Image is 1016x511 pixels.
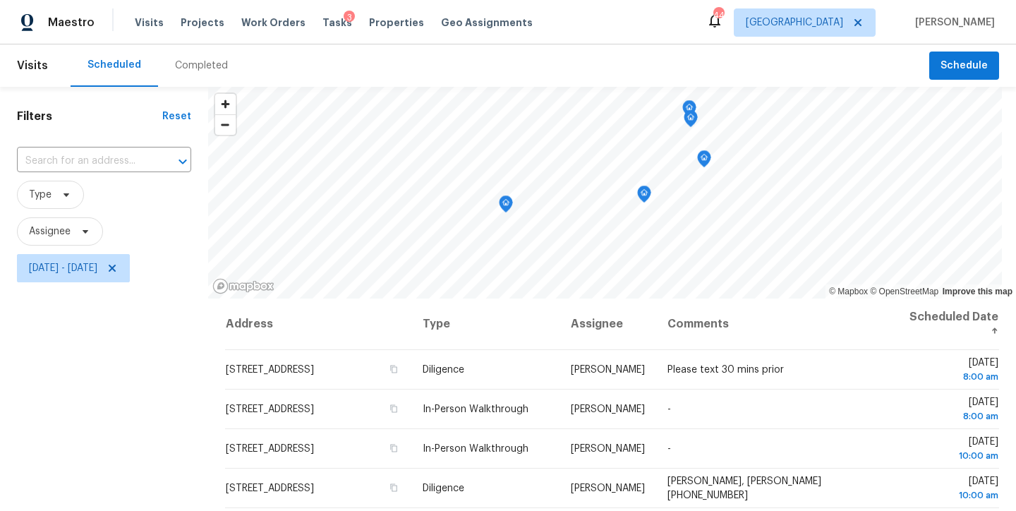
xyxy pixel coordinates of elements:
button: Open [173,152,193,172]
span: [DATE] [900,476,998,503]
span: [GEOGRAPHIC_DATA] [746,16,843,30]
span: Properties [369,16,424,30]
a: Mapbox [829,287,868,296]
span: [PERSON_NAME] [571,404,645,414]
span: Maestro [48,16,95,30]
span: Projects [181,16,224,30]
th: Comments [656,299,888,350]
a: Mapbox homepage [212,278,274,294]
span: Visits [17,50,48,81]
div: Map marker [682,100,696,122]
div: 8:00 am [900,409,998,423]
div: 44 [713,8,723,23]
th: Address [225,299,411,350]
h1: Filters [17,109,162,124]
div: 10:00 am [900,488,998,503]
span: [PERSON_NAME] [909,16,995,30]
canvas: Map [208,87,1002,299]
div: Reset [162,109,191,124]
div: 10:00 am [900,449,998,463]
div: 8:00 am [900,370,998,384]
div: Map marker [684,110,698,132]
div: Map marker [637,186,651,208]
span: Schedule [941,57,988,75]
span: Visits [135,16,164,30]
div: Completed [175,59,228,73]
span: Please text 30 mins prior [667,365,784,375]
span: [STREET_ADDRESS] [226,483,314,493]
th: Type [411,299,560,350]
span: Geo Assignments [441,16,533,30]
span: - [667,444,671,454]
button: Copy Address [387,363,400,375]
span: - [667,404,671,414]
button: Copy Address [387,481,400,494]
a: OpenStreetMap [870,287,938,296]
span: [PERSON_NAME] [571,483,645,493]
span: In-Person Walkthrough [423,444,528,454]
span: Diligence [423,365,464,375]
span: [DATE] [900,358,998,384]
span: [DATE] - [DATE] [29,261,97,275]
span: Work Orders [241,16,306,30]
button: Zoom in [215,94,236,114]
span: In-Person Walkthrough [423,404,528,414]
div: 3 [344,11,355,25]
span: [DATE] [900,437,998,463]
span: [STREET_ADDRESS] [226,404,314,414]
span: [PERSON_NAME], [PERSON_NAME] [PHONE_NUMBER] [667,476,821,500]
div: Scheduled [87,58,141,72]
span: [STREET_ADDRESS] [226,444,314,454]
span: Type [29,188,52,202]
button: Schedule [929,52,999,80]
button: Copy Address [387,402,400,415]
span: [DATE] [900,397,998,423]
input: Search for an address... [17,150,152,172]
span: [STREET_ADDRESS] [226,365,314,375]
div: Map marker [697,150,711,172]
span: Diligence [423,483,464,493]
div: Map marker [499,196,513,217]
span: [PERSON_NAME] [571,444,645,454]
button: Copy Address [387,442,400,455]
span: Zoom out [215,115,236,135]
button: Zoom out [215,114,236,135]
span: [PERSON_NAME] [571,365,645,375]
span: Assignee [29,224,71,239]
span: Tasks [322,18,352,28]
a: Improve this map [943,287,1012,296]
th: Scheduled Date ↑ [889,299,999,350]
th: Assignee [560,299,656,350]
